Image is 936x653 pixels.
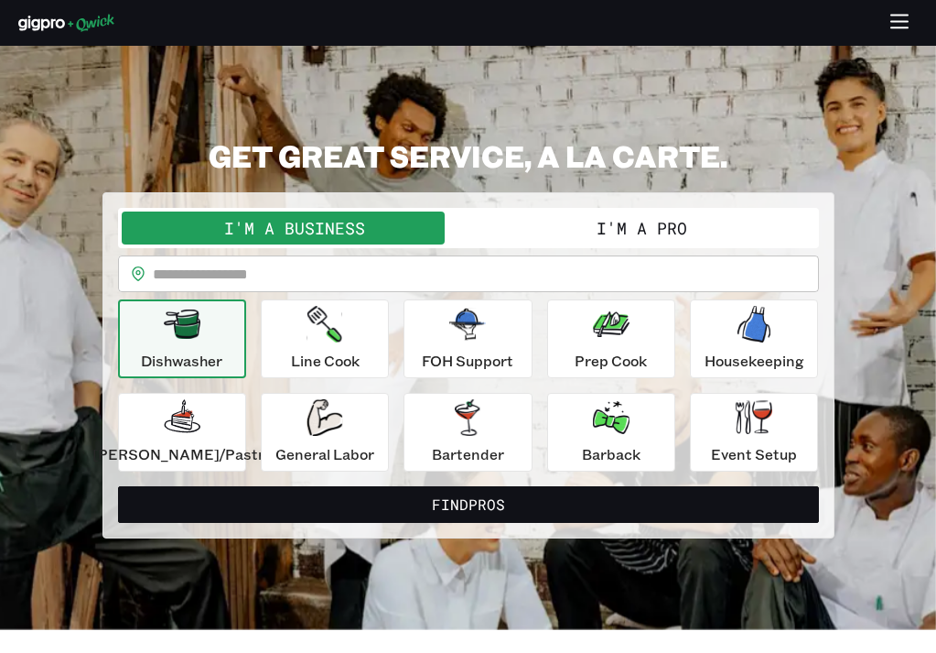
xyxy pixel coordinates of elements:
[422,350,513,372] p: FOH Support
[291,350,360,372] p: Line Cook
[690,393,818,472] button: Event Setup
[582,443,640,465] p: Barback
[275,443,374,465] p: General Labor
[468,212,815,245] button: I'm a Pro
[705,350,804,372] p: Housekeeping
[141,350,222,372] p: Dishwasher
[92,443,272,465] p: [PERSON_NAME]/Pastry
[102,137,834,174] h2: GET GREAT SERVICE, A LA CARTE.
[711,443,797,465] p: Event Setup
[261,299,389,378] button: Line Cook
[118,486,819,523] button: FindPros
[118,393,246,472] button: [PERSON_NAME]/Pastry
[575,350,647,372] p: Prep Cook
[403,393,532,472] button: Bartender
[547,299,675,378] button: Prep Cook
[261,393,389,472] button: General Labor
[547,393,675,472] button: Barback
[122,212,468,245] button: I'm a Business
[432,443,504,465] p: Bartender
[118,299,246,378] button: Dishwasher
[690,299,818,378] button: Housekeeping
[403,299,532,378] button: FOH Support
